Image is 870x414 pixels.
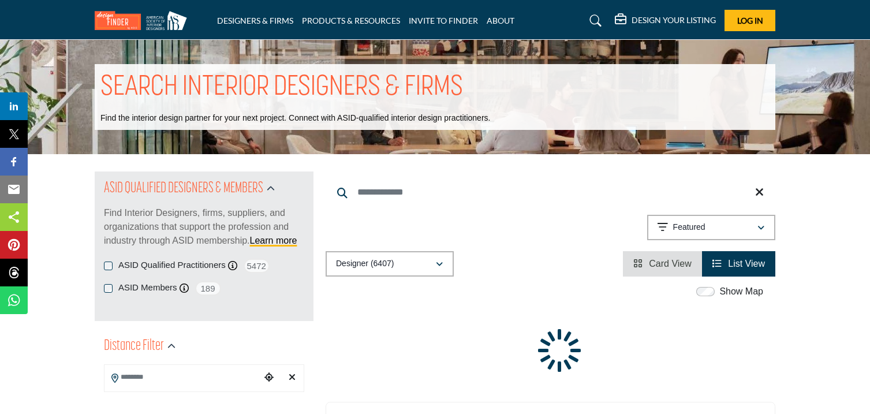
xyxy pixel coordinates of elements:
[632,15,716,25] h5: DESIGN YOUR LISTING
[725,10,775,31] button: Log In
[673,222,705,233] p: Featured
[326,178,775,206] input: Search Keyword
[633,259,692,268] a: View Card
[283,365,301,390] div: Clear search location
[702,251,775,277] li: List View
[104,178,263,199] h2: ASID QUALIFIED DESIGNERS & MEMBERS
[250,236,297,245] a: Learn more
[719,285,763,299] label: Show Map
[104,336,164,357] h2: Distance Filter
[100,113,490,124] p: Find the interior design partner for your next project. Connect with ASID-qualified interior desi...
[302,16,400,25] a: PRODUCTS & RESOURCES
[737,16,763,25] span: Log In
[195,281,221,296] span: 189
[647,215,775,240] button: Featured
[623,251,702,277] li: Card View
[104,206,304,248] p: Find Interior Designers, firms, suppliers, and organizations that support the profession and indu...
[104,262,113,270] input: ASID Qualified Practitioners checkbox
[118,259,226,272] label: ASID Qualified Practitioners
[336,258,394,270] p: Designer (6407)
[104,366,260,389] input: Search Location
[104,284,113,293] input: ASID Members checkbox
[95,11,193,30] img: Site Logo
[100,70,463,106] h1: SEARCH INTERIOR DESIGNERS & FIRMS
[728,259,765,268] span: List View
[649,259,692,268] span: Card View
[217,16,293,25] a: DESIGNERS & FIRMS
[118,281,177,294] label: ASID Members
[260,365,278,390] div: Choose your current location
[615,14,716,28] div: DESIGN YOUR LISTING
[712,259,765,268] a: View List
[487,16,514,25] a: ABOUT
[578,12,609,30] a: Search
[326,251,454,277] button: Designer (6407)
[244,259,270,273] span: 5472
[409,16,478,25] a: INVITE TO FINDER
